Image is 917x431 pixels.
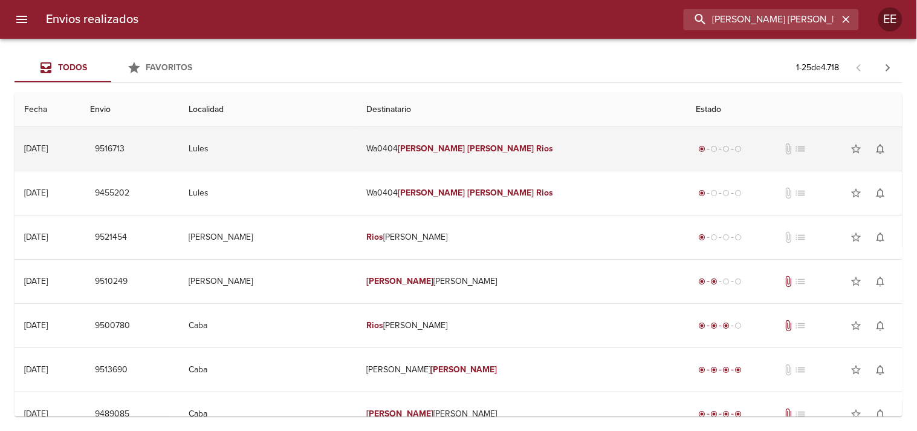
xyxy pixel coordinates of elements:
span: 9513690 [95,363,128,378]
span: radio_button_checked [711,322,718,329]
span: radio_button_checked [699,322,706,329]
button: Activar notificaciones [869,269,893,294]
span: 9455202 [95,186,129,201]
span: No tiene documentos adjuntos [782,364,794,376]
td: [PERSON_NAME] [179,260,357,303]
div: [DATE] [24,320,48,331]
em: [PERSON_NAME] [430,364,497,375]
em: Rios [366,320,383,331]
button: Agregar a favoritos [844,225,869,249]
div: [DATE] [24,143,48,154]
td: Lules [179,171,357,215]
span: 9516713 [95,142,125,157]
span: Tiene documentos adjuntos [782,275,794,288]
span: No tiene pedido asociado [794,143,806,155]
td: Caba [179,304,357,347]
div: [DATE] [24,276,48,286]
div: [DATE] [24,188,48,198]
span: radio_button_unchecked [735,145,742,153]
button: Agregar a favoritos [844,137,869,161]
em: [PERSON_NAME] [467,188,534,198]
button: 9521454 [90,226,132,249]
td: [PERSON_NAME] [357,215,687,259]
span: radio_button_checked [699,410,706,418]
span: radio_button_unchecked [711,189,718,197]
h6: Envios realizados [46,10,138,29]
span: No tiene pedido asociado [794,187,806,199]
td: Caba [179,348,357,392]
span: radio_button_checked [711,366,718,373]
span: No tiene documentos adjuntos [782,231,794,243]
button: 9455202 [90,182,134,205]
div: Entregado [696,364,745,376]
span: radio_button_unchecked [723,278,730,285]
td: [PERSON_NAME] [357,304,687,347]
div: Tabs Envios [15,53,208,82]
button: menu [7,5,36,34]
span: radio_button_unchecked [711,145,718,153]
span: radio_button_checked [735,366,742,373]
em: [PERSON_NAME] [366,276,433,286]
button: Agregar a favoritos [844,358,869,382]
span: Favoritos [146,62,193,73]
span: radio_button_checked [699,234,706,241]
span: Pagina anterior [844,61,873,73]
span: star_border [851,408,863,420]
input: buscar [684,9,838,30]
span: radio_button_unchecked [723,145,730,153]
button: Agregar a favoritos [844,314,869,338]
button: Agregar a favoritos [844,402,869,426]
span: radio_button_checked [723,366,730,373]
span: radio_button_checked [735,410,742,418]
span: notifications_none [875,408,887,420]
em: [PERSON_NAME] [366,409,433,419]
span: star_border [851,275,863,288]
em: Rios [537,143,554,154]
div: EE [878,7,902,31]
span: star_border [851,320,863,332]
span: 9500780 [95,318,130,334]
button: Activar notificaciones [869,358,893,382]
td: Wa0404 [357,171,687,215]
span: radio_button_checked [711,278,718,285]
span: No tiene documentos adjuntos [782,143,794,155]
span: radio_button_unchecked [735,234,742,241]
span: radio_button_unchecked [711,234,718,241]
span: No tiene pedido asociado [794,364,806,376]
th: Localidad [179,93,357,127]
span: star_border [851,231,863,243]
span: radio_button_unchecked [735,278,742,285]
th: Envio [80,93,179,127]
span: radio_button_unchecked [723,189,730,197]
span: 9489085 [95,407,129,422]
div: [DATE] [24,232,48,242]
span: Tiene documentos adjuntos [782,320,794,332]
span: star_border [851,143,863,155]
span: radio_button_checked [699,366,706,373]
div: Generado [696,143,745,155]
span: notifications_none [875,364,887,376]
button: Agregar a favoritos [844,269,869,294]
span: No tiene documentos adjuntos [782,187,794,199]
em: [PERSON_NAME] [398,143,465,154]
button: 9516713 [90,138,129,160]
div: [DATE] [24,409,48,419]
em: [PERSON_NAME] [467,143,534,154]
div: Generado [696,187,745,199]
div: Generado [696,231,745,243]
td: Lules [179,127,357,171]
div: Abrir información de usuario [878,7,902,31]
span: radio_button_checked [723,322,730,329]
span: Todos [58,62,87,73]
td: [PERSON_NAME] [179,215,357,259]
div: En viaje [696,320,745,332]
span: 9510249 [95,274,128,289]
em: [PERSON_NAME] [398,188,465,198]
td: [PERSON_NAME] [357,260,687,303]
span: notifications_none [875,187,887,199]
span: 9521454 [95,230,127,245]
span: star_border [851,187,863,199]
button: Activar notificaciones [869,181,893,205]
span: star_border [851,364,863,376]
span: No tiene pedido asociado [794,320,806,332]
